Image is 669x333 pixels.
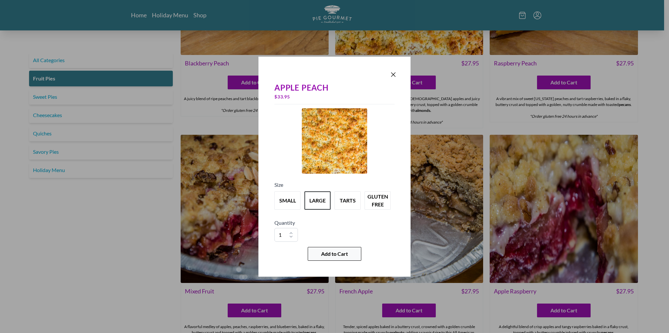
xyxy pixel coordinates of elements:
[365,191,391,210] button: Variant Swatch
[321,250,348,258] span: Add to Cart
[308,247,361,261] button: Add to Cart
[274,219,395,227] h5: Quantity
[274,181,395,189] h5: Size
[304,191,331,210] button: Variant Swatch
[274,92,395,101] div: $ 33.95
[302,108,367,176] a: Product Image
[274,83,395,92] div: Apple Peach
[334,191,361,210] button: Variant Swatch
[274,191,301,210] button: Variant Swatch
[389,71,397,79] button: Close panel
[302,108,367,174] img: Product Image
